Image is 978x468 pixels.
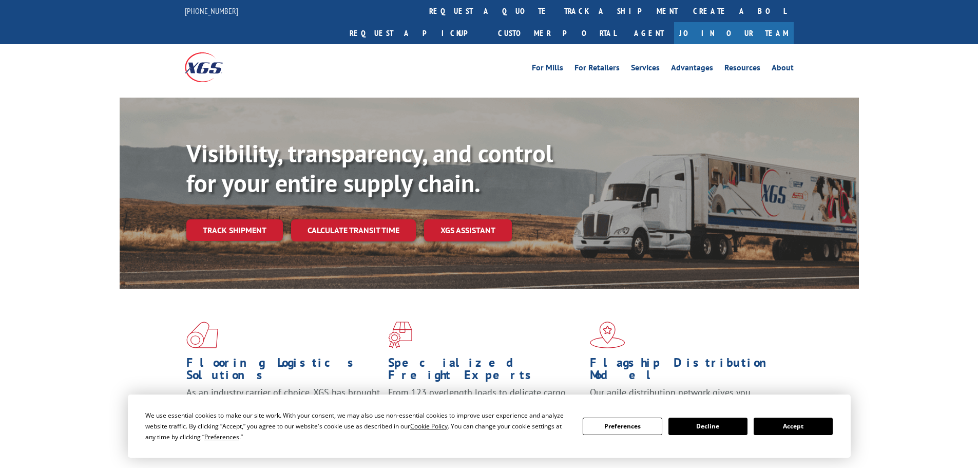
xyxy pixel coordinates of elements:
[186,357,380,386] h1: Flooring Logistics Solutions
[186,386,380,423] span: As an industry carrier of choice, XGS has brought innovation and dedication to flooring logistics...
[532,64,563,75] a: For Mills
[674,22,794,44] a: Join Our Team
[145,410,570,442] div: We use essential cookies to make our site work. With your consent, we may also use non-essential ...
[590,357,784,386] h1: Flagship Distribution Model
[410,422,448,430] span: Cookie Policy
[424,219,512,241] a: XGS ASSISTANT
[186,322,218,348] img: xgs-icon-total-supply-chain-intelligence-red
[624,22,674,44] a: Agent
[186,219,283,241] a: Track shipment
[772,64,794,75] a: About
[128,395,851,458] div: Cookie Consent Prompt
[388,386,582,432] p: From 123 overlength loads to delicate cargo, our experienced staff knows the best way to move you...
[204,433,239,441] span: Preferences
[724,64,760,75] a: Resources
[490,22,624,44] a: Customer Portal
[590,386,779,410] span: Our agile distribution network gives you nationwide inventory management on demand.
[631,64,660,75] a: Services
[671,64,713,75] a: Advantages
[342,22,490,44] a: Request a pickup
[574,64,620,75] a: For Retailers
[186,137,553,199] b: Visibility, transparency, and control for your entire supply chain.
[291,219,416,241] a: Calculate transit time
[754,418,833,435] button: Accept
[185,6,238,16] a: [PHONE_NUMBER]
[583,418,662,435] button: Preferences
[388,322,412,348] img: xgs-icon-focused-on-flooring-red
[668,418,747,435] button: Decline
[590,322,625,348] img: xgs-icon-flagship-distribution-model-red
[388,357,582,386] h1: Specialized Freight Experts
